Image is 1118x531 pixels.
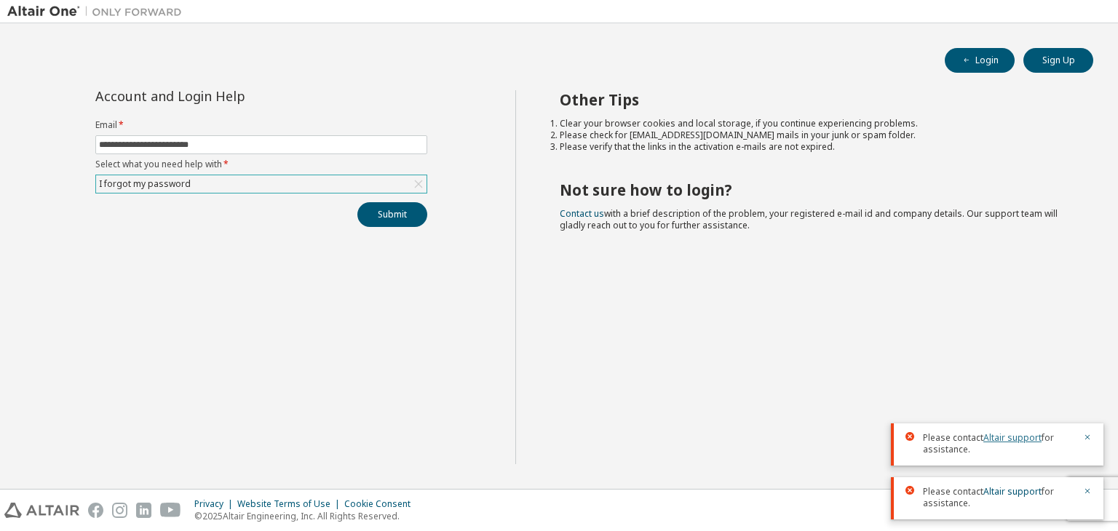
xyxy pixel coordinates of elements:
img: altair_logo.svg [4,503,79,518]
label: Email [95,119,427,131]
img: youtube.svg [160,503,181,518]
span: Please contact for assistance. [923,432,1074,455]
h2: Other Tips [560,90,1068,109]
img: instagram.svg [112,503,127,518]
h2: Not sure how to login? [560,180,1068,199]
span: Please contact for assistance. [923,486,1074,509]
button: Login [945,48,1015,73]
img: linkedin.svg [136,503,151,518]
div: Privacy [194,498,237,510]
li: Please verify that the links in the activation e-mails are not expired. [560,141,1068,153]
a: Contact us [560,207,604,220]
span: with a brief description of the problem, your registered e-mail id and company details. Our suppo... [560,207,1058,231]
button: Submit [357,202,427,227]
li: Please check for [EMAIL_ADDRESS][DOMAIN_NAME] mails in your junk or spam folder. [560,129,1068,141]
div: Website Terms of Use [237,498,344,510]
p: © 2025 Altair Engineering, Inc. All Rights Reserved. [194,510,419,522]
div: Account and Login Help [95,90,361,102]
img: Altair One [7,4,189,19]
div: I forgot my password [96,175,427,193]
a: Altair support [983,431,1042,444]
div: Cookie Consent [344,498,419,510]
li: Clear your browser cookies and local storage, if you continue experiencing problems. [560,118,1068,129]
img: facebook.svg [88,503,103,518]
label: Select what you need help with [95,159,427,170]
a: Altair support [983,485,1042,498]
div: I forgot my password [97,176,193,192]
button: Sign Up [1023,48,1093,73]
